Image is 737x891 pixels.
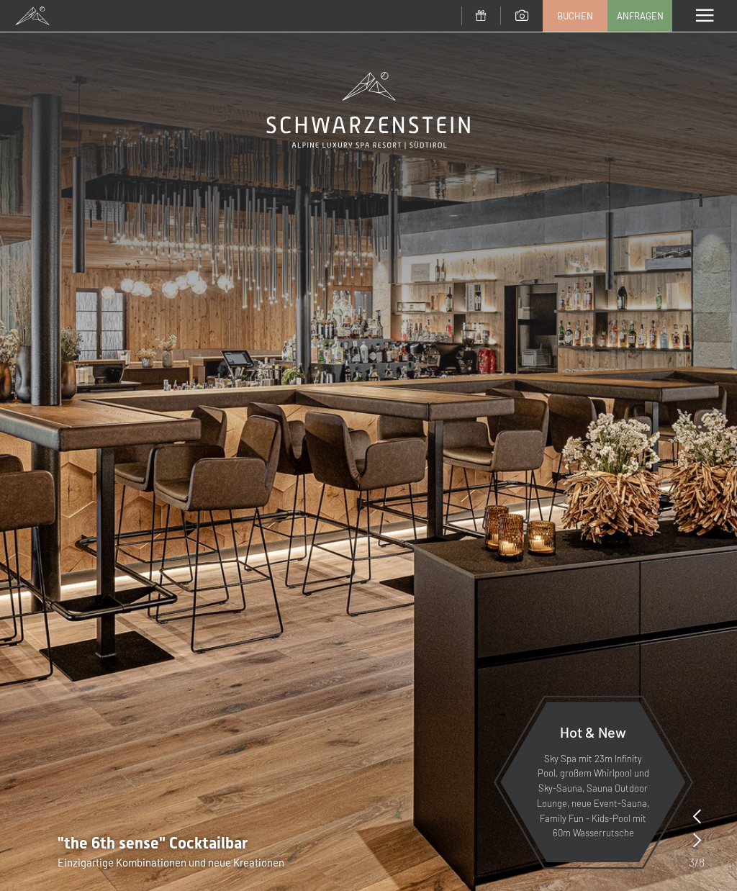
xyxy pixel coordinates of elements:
[695,854,699,870] span: /
[58,834,248,852] span: "the 6th sense" Cocktailbar
[617,9,664,22] span: Anfragen
[535,751,651,841] p: Sky Spa mit 23m Infinity Pool, großem Whirlpool und Sky-Sauna, Sauna Outdoor Lounge, neue Event-S...
[543,1,607,31] a: Buchen
[689,854,695,870] span: 3
[560,723,626,741] span: Hot & New
[557,9,593,22] span: Buchen
[499,701,687,863] a: Hot & New Sky Spa mit 23m Infinity Pool, großem Whirlpool und Sky-Sauna, Sauna Outdoor Lounge, ne...
[699,854,705,870] span: 8
[58,856,284,869] span: Einzigartige Kombinationen und neue Kreationen
[608,1,672,31] a: Anfragen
